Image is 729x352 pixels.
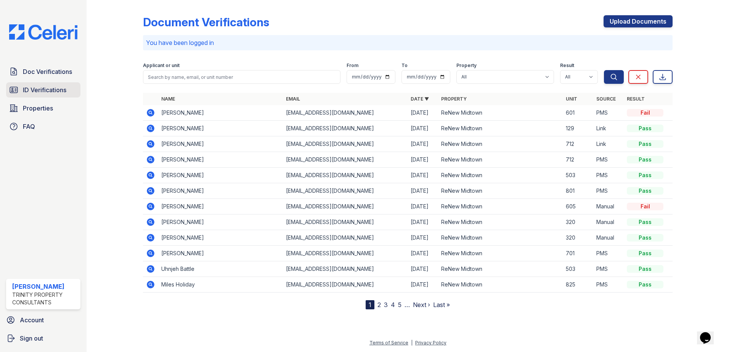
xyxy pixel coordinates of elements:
[438,230,563,246] td: ReNew Midtown
[563,168,593,183] td: 503
[408,183,438,199] td: [DATE]
[20,334,43,343] span: Sign out
[158,152,283,168] td: [PERSON_NAME]
[283,152,408,168] td: [EMAIL_ADDRESS][DOMAIN_NAME]
[438,214,563,230] td: ReNew Midtown
[283,277,408,293] td: [EMAIL_ADDRESS][DOMAIN_NAME]
[283,261,408,277] td: [EMAIL_ADDRESS][DOMAIN_NAME]
[438,136,563,152] td: ReNew Midtown
[408,246,438,261] td: [DATE]
[3,24,83,40] img: CE_Logo_Blue-a8612792a0a2168367f1c8372b55b34899dd931a85d93a1a3d3e32e68fde9ad4.png
[596,96,616,102] a: Source
[23,67,72,76] span: Doc Verifications
[563,199,593,214] td: 605
[408,261,438,277] td: [DATE]
[438,152,563,168] td: ReNew Midtown
[593,230,624,246] td: Manual
[563,136,593,152] td: 712
[283,121,408,136] td: [EMAIL_ADDRESS][DOMAIN_NAME]
[143,70,340,84] input: Search by name, email, or unit number
[441,96,467,102] a: Property
[593,214,624,230] td: Manual
[408,199,438,214] td: [DATE]
[283,214,408,230] td: [EMAIL_ADDRESS][DOMAIN_NAME]
[6,119,80,134] a: FAQ
[283,136,408,152] td: [EMAIL_ADDRESS][DOMAIN_NAME]
[391,301,395,309] a: 4
[158,246,283,261] td: [PERSON_NAME]
[408,152,438,168] td: [DATE]
[158,105,283,121] td: [PERSON_NAME]
[408,136,438,152] td: [DATE]
[366,300,374,309] div: 1
[146,38,670,47] p: You have been logged in
[12,291,77,306] div: Trinity Property Consultants
[563,152,593,168] td: 712
[143,62,180,69] label: Applicant or unit
[438,199,563,214] td: ReNew Midtown
[158,136,283,152] td: [PERSON_NAME]
[438,246,563,261] td: ReNew Midtown
[158,199,283,214] td: [PERSON_NAME]
[563,277,593,293] td: 825
[161,96,175,102] a: Name
[3,331,83,346] a: Sign out
[158,277,283,293] td: Miles Holiday
[593,183,624,199] td: PMS
[593,261,624,277] td: PMS
[627,156,663,163] div: Pass
[593,277,624,293] td: PMS
[438,121,563,136] td: ReNew Midtown
[456,62,477,69] label: Property
[438,261,563,277] td: ReNew Midtown
[408,214,438,230] td: [DATE]
[286,96,300,102] a: Email
[563,246,593,261] td: 701
[283,168,408,183] td: [EMAIL_ADDRESS][DOMAIN_NAME]
[697,322,721,344] iframe: chat widget
[593,136,624,152] td: Link
[433,301,450,309] a: Last »
[627,171,663,179] div: Pass
[347,62,358,69] label: From
[384,301,388,309] a: 3
[283,230,408,246] td: [EMAIL_ADDRESS][DOMAIN_NAME]
[283,105,408,121] td: [EMAIL_ADDRESS][DOMAIN_NAME]
[438,105,563,121] td: ReNew Midtown
[23,85,66,94] span: ID Verifications
[438,277,563,293] td: ReNew Midtown
[143,15,269,29] div: Document Verifications
[411,340,413,346] div: |
[408,277,438,293] td: [DATE]
[413,301,430,309] a: Next ›
[283,199,408,214] td: [EMAIL_ADDRESS][DOMAIN_NAME]
[158,168,283,183] td: [PERSON_NAME]
[377,301,381,309] a: 2
[593,121,624,136] td: Link
[560,62,574,69] label: Result
[438,183,563,199] td: ReNew Midtown
[408,230,438,246] td: [DATE]
[6,64,80,79] a: Doc Verifications
[627,218,663,226] div: Pass
[627,203,663,210] div: Fail
[627,281,663,288] div: Pass
[593,105,624,121] td: PMS
[23,122,35,131] span: FAQ
[563,121,593,136] td: 129
[398,301,401,309] a: 5
[411,96,429,102] a: Date ▼
[563,183,593,199] td: 801
[158,121,283,136] td: [PERSON_NAME]
[627,250,663,257] div: Pass
[405,300,410,309] span: …
[283,183,408,199] td: [EMAIL_ADDRESS][DOMAIN_NAME]
[408,168,438,183] td: [DATE]
[158,230,283,246] td: [PERSON_NAME]
[593,246,624,261] td: PMS
[563,230,593,246] td: 320
[604,15,673,27] a: Upload Documents
[6,101,80,116] a: Properties
[23,104,53,113] span: Properties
